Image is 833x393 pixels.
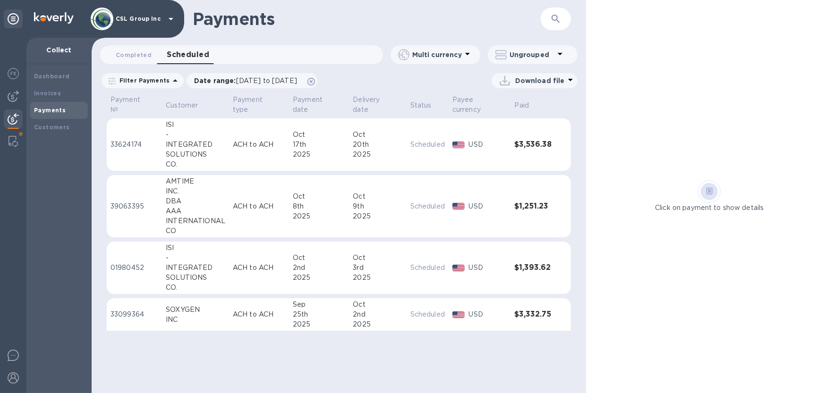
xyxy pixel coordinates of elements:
div: ISI [166,243,225,253]
p: Ungrouped [510,50,554,59]
div: 2025 [353,319,402,329]
p: 01980452 [110,263,158,273]
div: AAA [166,206,225,216]
p: Customer [166,100,198,110]
b: Customers [34,124,70,131]
div: Sep [293,300,345,309]
div: 2025 [353,211,402,221]
p: Date range : [194,76,302,85]
h3: $1,251.23 [515,202,552,211]
img: USD [452,203,465,209]
span: Payment № [110,95,158,115]
p: Scheduled [410,309,445,319]
div: Unpin categories [4,9,23,28]
b: Invoices [34,90,61,97]
h1: Payments [193,9,541,29]
div: INTEGRATED [166,140,225,150]
img: USD [452,311,465,318]
span: Payee currency [452,95,507,115]
div: Oct [353,130,402,140]
span: Status [410,100,444,110]
p: Download file [515,76,565,85]
p: USD [468,201,507,211]
div: Date range:[DATE] to [DATE] [187,73,317,88]
div: Oct [293,253,345,263]
span: Scheduled [167,48,209,61]
div: 2025 [293,211,345,221]
p: 33099364 [110,309,158,319]
div: - [166,253,225,263]
div: INTERNATIONAL [166,216,225,226]
div: ISI [166,120,225,130]
div: 2025 [293,273,345,283]
p: ACH to ACH [233,140,285,150]
img: USD [452,265,465,271]
div: SOLUTIONS [166,150,225,159]
h3: $1,393.62 [515,263,552,272]
div: INC [166,315,225,325]
h3: $3,536.38 [515,140,552,149]
span: Customer [166,100,210,110]
b: Payments [34,107,66,114]
span: Paid [515,100,542,110]
p: CSL Group Inc [116,16,163,22]
div: AMTIME [166,176,225,186]
p: Status [410,100,432,110]
div: 9th [353,201,402,211]
div: 2025 [293,150,345,159]
p: Scheduled [410,201,445,211]
div: INC. [166,186,225,196]
p: Payment type [233,95,273,115]
span: Delivery date [353,95,402,115]
p: ACH to ACH [233,309,285,319]
div: CO. [166,159,225,169]
p: 33624174 [110,140,158,150]
p: Scheduled [410,140,445,150]
div: 2nd [353,309,402,319]
span: Payment type [233,95,285,115]
div: SOLUTIONS [166,273,225,283]
div: DBA [166,196,225,206]
div: Oct [353,253,402,263]
div: Oct [293,192,345,201]
p: Payment date [293,95,333,115]
div: 3rd [353,263,402,273]
p: ACH to ACH [233,201,285,211]
div: 2nd [293,263,345,273]
div: 2025 [293,319,345,329]
div: Oct [293,130,345,140]
p: USD [468,309,507,319]
span: [DATE] to [DATE] [236,77,297,84]
div: INTEGRATED [166,263,225,273]
p: Click on payment to show details [655,203,764,213]
span: Payment date [293,95,345,115]
p: Paid [515,100,529,110]
span: Completed [116,50,152,60]
div: 2025 [353,273,402,283]
div: Oct [353,192,402,201]
img: USD [452,142,465,148]
div: 2025 [353,150,402,159]
div: 8th [293,201,345,211]
div: SOXYGEN [166,305,225,315]
div: Oct [353,300,402,309]
p: USD [468,140,507,150]
p: ACH to ACH [233,263,285,273]
div: 25th [293,309,345,319]
div: 20th [353,140,402,150]
p: USD [468,263,507,273]
p: Filter Payments [116,76,170,84]
p: Payment № [110,95,146,115]
img: Foreign exchange [8,68,19,79]
p: Collect [34,45,84,55]
div: 17th [293,140,345,150]
div: CO [166,226,225,236]
p: Payee currency [452,95,495,115]
p: 39063395 [110,201,158,211]
img: Logo [34,12,74,24]
p: Scheduled [410,263,445,273]
h3: $3,332.75 [515,310,552,319]
div: CO. [166,283,225,293]
b: Dashboard [34,73,70,80]
div: - [166,130,225,140]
